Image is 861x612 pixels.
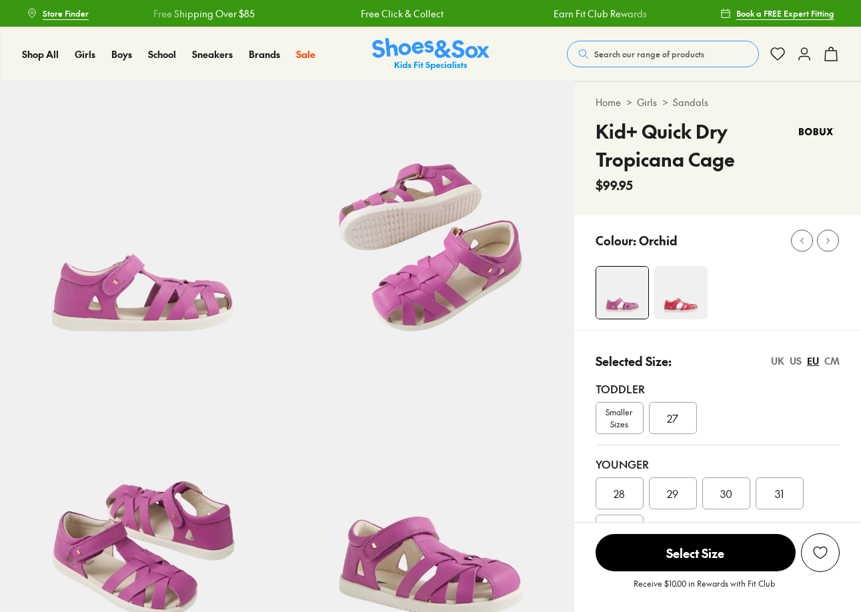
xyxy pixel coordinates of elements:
img: 5-551544_1 [287,81,574,368]
a: Boys [111,47,132,61]
button: Add to Wishlist [801,533,840,572]
a: Sale [296,47,315,61]
span: Store Finder [43,7,89,19]
iframe: Gorgias live chat messenger [13,523,67,572]
img: 4-551538_1 [654,266,708,319]
div: US [790,354,802,368]
a: Girls [637,95,657,109]
span: 28 [614,485,625,501]
div: UK [771,354,784,368]
button: Select Size [596,533,796,572]
h4: Kid+ Quick Dry Tropicana Cage [596,117,794,173]
div: CM [824,354,840,368]
span: 30 [720,485,732,501]
button: Search our range of products [567,41,759,67]
span: 27 [667,410,678,426]
div: Toddler [596,381,840,397]
span: 29 [667,485,678,501]
span: Search our range of products [594,48,704,60]
p: Selected Size: [596,352,672,370]
a: Brands [249,47,280,61]
a: Sneakers [192,47,233,61]
a: Girls [75,47,95,61]
p: Orchid [639,231,678,249]
img: Vendor logo [794,117,840,146]
a: Earn Fit Club Rewards [554,7,647,21]
a: Home [596,95,621,109]
img: SNS_Logo_Responsive.svg [372,38,490,71]
a: Store Finder [27,1,89,25]
span: $99.95 [596,176,633,194]
p: Receive $10.00 in Rewards with Fit Club [634,577,775,601]
a: Book a FREE Expert Fitting [720,1,834,25]
p: Colour: [596,231,636,249]
a: Free Shipping Over $85 [153,7,255,21]
span: Book a FREE Expert Fitting [736,7,834,19]
span: 31 [775,485,784,501]
a: Sandals [673,95,708,109]
span: Smaller Sizes [596,406,643,430]
img: 4-551543_1 [596,267,648,319]
a: Shop All [22,47,59,61]
a: Shoes & Sox [372,38,490,71]
a: Free Click & Collect [361,7,444,21]
div: > > [596,95,840,109]
div: EU [807,354,819,368]
a: School [148,47,176,61]
div: Younger [596,456,840,472]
